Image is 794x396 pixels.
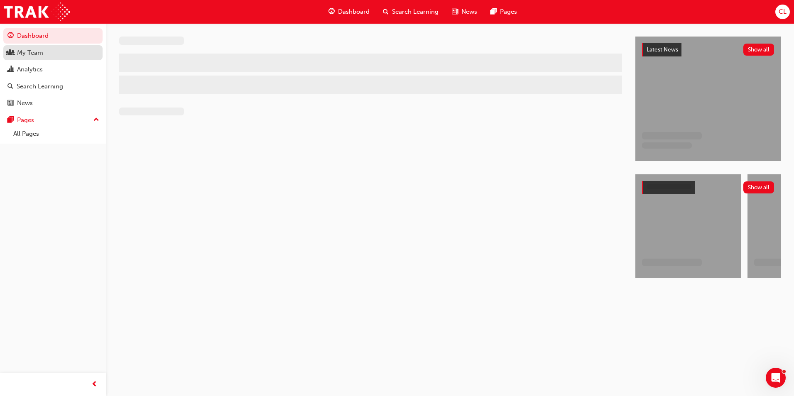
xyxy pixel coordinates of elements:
span: news-icon [7,100,14,107]
span: people-icon [7,49,14,57]
div: Search Learning [17,82,63,91]
div: News [17,98,33,108]
span: prev-icon [91,379,98,390]
span: pages-icon [490,7,497,17]
a: Analytics [3,62,103,77]
span: up-icon [93,115,99,125]
span: news-icon [452,7,458,17]
a: My Team [3,45,103,61]
button: DashboardMy TeamAnalyticsSearch LearningNews [3,27,103,112]
iframe: Intercom live chat [766,368,786,388]
button: Show all [743,44,774,56]
span: search-icon [7,83,13,90]
a: news-iconNews [445,3,484,20]
span: guage-icon [7,32,14,40]
span: Dashboard [338,7,370,17]
button: Pages [3,112,103,128]
a: Latest NewsShow all [642,43,774,56]
img: Trak [4,2,70,21]
span: Latest News [647,46,678,53]
div: My Team [17,48,43,58]
a: guage-iconDashboard [322,3,376,20]
span: News [461,7,477,17]
span: pages-icon [7,117,14,124]
button: CL [775,5,790,19]
a: Dashboard [3,28,103,44]
div: Analytics [17,65,43,74]
a: Search Learning [3,79,103,94]
div: Pages [17,115,34,125]
span: search-icon [383,7,389,17]
span: Pages [500,7,517,17]
span: Search Learning [392,7,439,17]
a: search-iconSearch Learning [376,3,445,20]
button: Show all [743,181,774,193]
span: guage-icon [328,7,335,17]
a: News [3,95,103,111]
a: All Pages [10,127,103,140]
span: CL [779,7,787,17]
a: Show all [642,181,774,194]
span: chart-icon [7,66,14,73]
a: pages-iconPages [484,3,524,20]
